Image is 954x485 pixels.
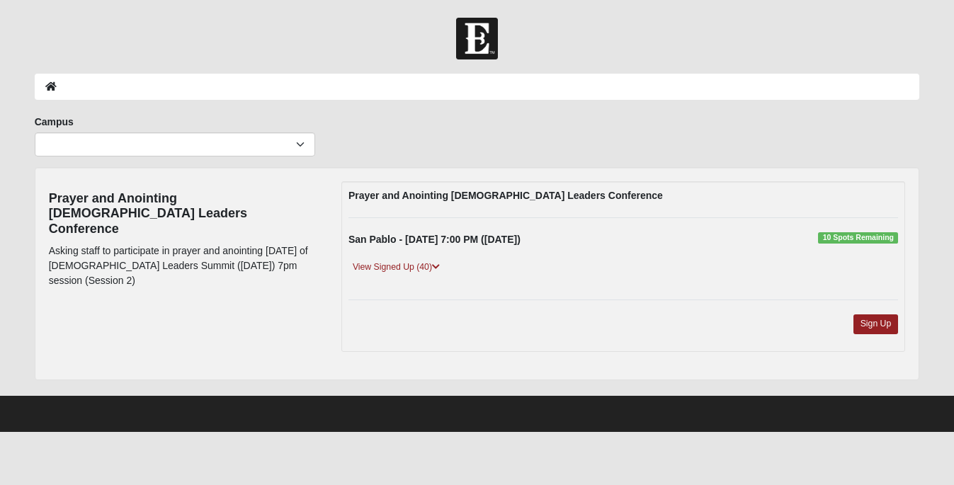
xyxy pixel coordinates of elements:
[456,18,498,59] img: Church of Eleven22 Logo
[853,314,899,333] a: Sign Up
[35,115,74,129] label: Campus
[348,260,444,275] a: View Signed Up (40)
[49,191,320,237] h4: Prayer and Anointing [DEMOGRAPHIC_DATA] Leaders Conference
[818,232,898,244] span: 10 Spots Remaining
[49,244,320,288] p: Asking staff to participate in prayer and anointing [DATE] of [DEMOGRAPHIC_DATA] Leaders Summit (...
[348,234,521,245] strong: San Pablo - [DATE] 7:00 PM ([DATE])
[348,190,663,201] strong: Prayer and Anointing [DEMOGRAPHIC_DATA] Leaders Conference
